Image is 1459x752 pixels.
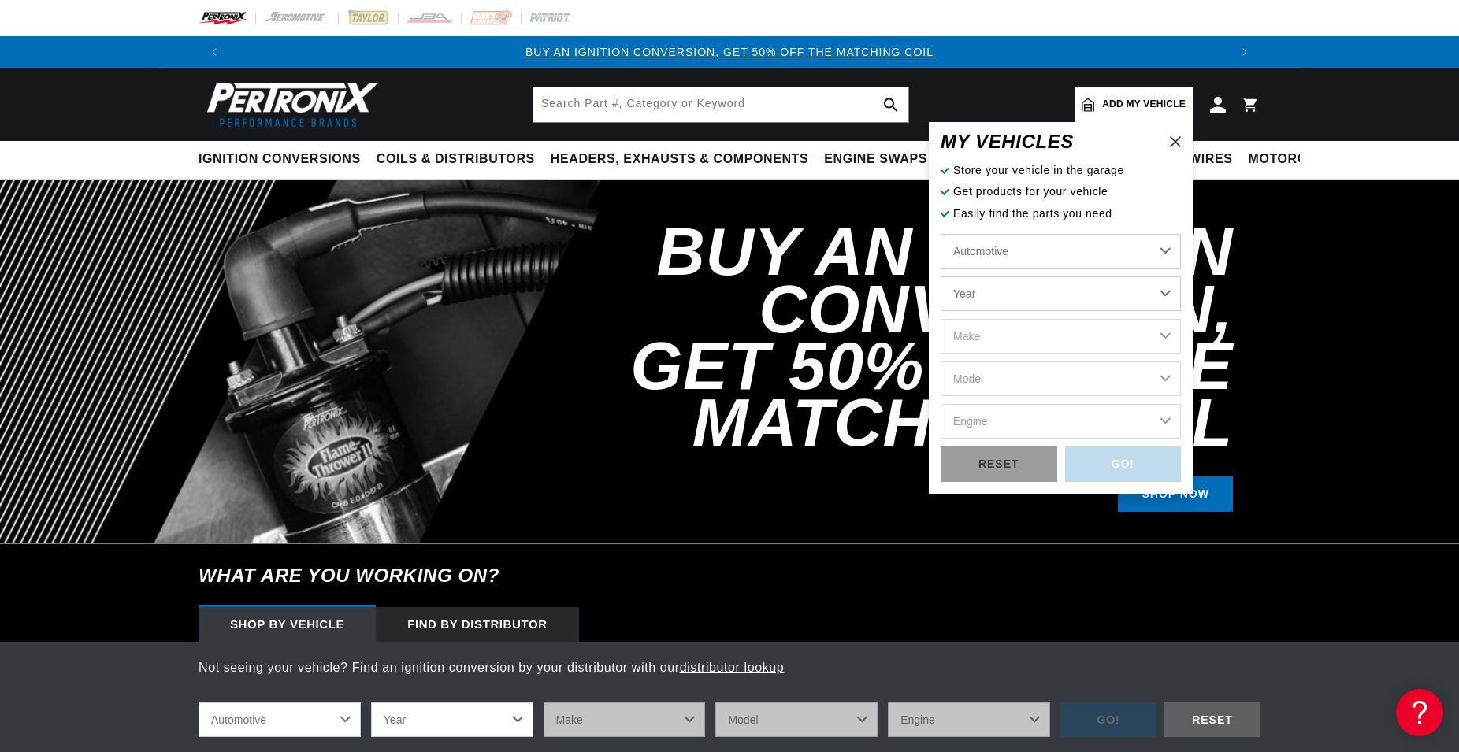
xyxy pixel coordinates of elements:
select: Model [715,702,878,737]
select: Make [544,702,706,737]
div: RESET [941,446,1057,482]
summary: Headers, Exhausts & Components [543,141,816,178]
h6: MY VEHICLE S [941,134,1074,150]
select: Model [941,361,1181,396]
select: Year [371,702,533,737]
select: Engine [941,404,1181,439]
p: Get products for your vehicle [941,183,1181,200]
input: Search Part #, Category or Keyword [533,87,908,122]
p: Store your vehicle in the garage [941,161,1181,179]
span: Engine Swaps [824,151,927,168]
a: Add my vehicle [1075,87,1193,122]
span: Headers, Exhausts & Components [551,151,808,168]
slideshow-component: Translation missing: en.sections.announcements.announcement_bar [159,36,1300,68]
span: Coils & Distributors [377,151,535,168]
summary: Motorcycle [1241,141,1350,178]
div: 1 of 3 [230,43,1229,61]
a: SHOP NOW [1118,476,1233,512]
button: Translation missing: en.sections.announcements.next_announcement [1229,36,1260,68]
button: search button [874,87,908,122]
div: Shop by vehicle [199,607,376,642]
p: Not seeing your vehicle? Find an ignition conversion by your distributor with our [199,658,1260,678]
summary: Coils & Distributors [369,141,543,178]
select: Ride Type [941,234,1181,269]
div: Announcement [230,43,1229,61]
a: distributor lookup [680,661,785,674]
a: BUY AN IGNITION CONVERSION, GET 50% OFF THE MATCHING COIL [525,46,934,58]
h2: Buy an Ignition Conversion, Get 50% off the Matching Coil [559,224,1233,451]
span: Ignition Conversions [199,151,361,168]
span: Motorcycle [1249,151,1342,168]
summary: Engine Swaps [816,141,935,178]
p: Easily find the parts you need [941,205,1181,222]
summary: Ignition Conversions [199,141,369,178]
select: Make [941,319,1181,354]
span: Add my vehicle [1102,97,1186,112]
select: Year [941,276,1181,311]
div: Find by Distributor [376,607,579,642]
h6: What are you working on? [159,544,1300,607]
img: Pertronix [199,77,380,132]
button: Translation missing: en.sections.announcements.previous_announcement [199,36,230,68]
select: Engine [888,702,1050,737]
select: Ride Type [199,702,361,737]
div: RESET [1164,702,1260,738]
